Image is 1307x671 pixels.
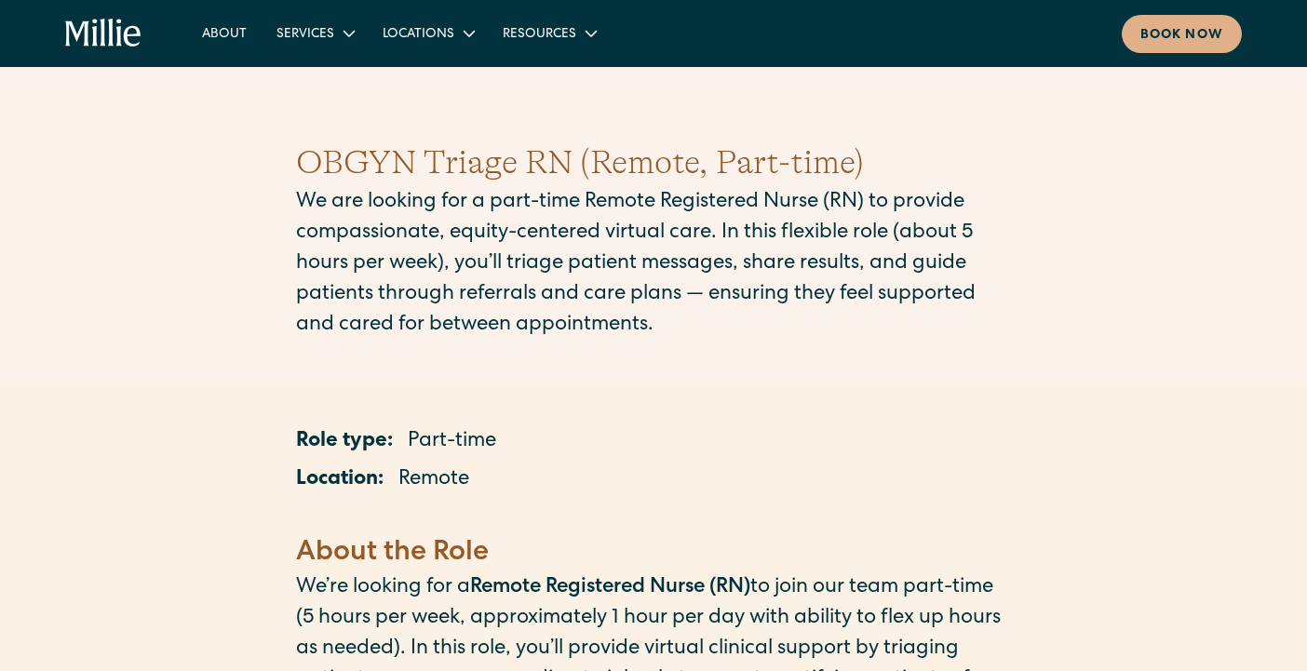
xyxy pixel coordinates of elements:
[296,138,1011,188] h1: OBGYN Triage RN (Remote, Part-time)
[276,25,334,45] div: Services
[368,18,488,48] div: Locations
[488,18,610,48] div: Resources
[398,465,469,496] p: Remote
[470,578,750,598] strong: Remote Registered Nurse (RN)
[1122,15,1242,53] a: Book now
[262,18,368,48] div: Services
[296,540,489,568] strong: About the Role
[65,19,142,48] a: home
[296,503,1011,534] p: ‍
[296,427,393,458] p: Role type:
[187,18,262,48] a: About
[1140,26,1223,46] div: Book now
[296,188,1011,342] p: We are looking for a part-time Remote Registered Nurse (RN) to provide compassionate, equity-cent...
[408,427,496,458] p: Part-time
[383,25,454,45] div: Locations
[296,465,384,496] p: Location:
[503,25,576,45] div: Resources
